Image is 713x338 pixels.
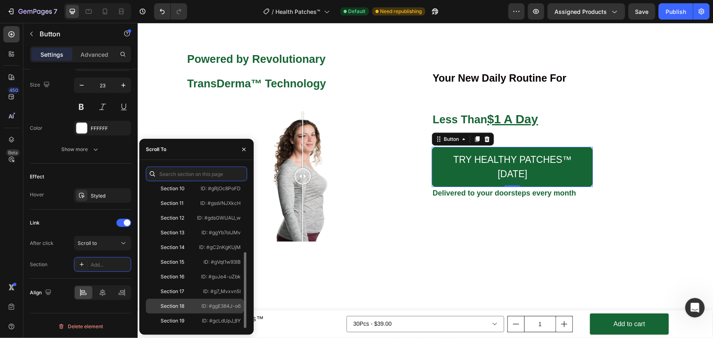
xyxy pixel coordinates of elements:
[16,58,147,72] p: Hi there,
[161,258,184,266] div: Section 15
[161,244,185,251] div: Section 14
[635,8,649,15] span: Save
[380,8,422,15] span: Need republishing
[91,192,129,200] div: Styled
[161,200,183,207] div: Section 11
[80,13,96,29] img: Profile image for Tony
[201,185,241,192] p: ID: #gRjOc8PoFD
[202,317,241,325] p: ID: #gcLdUpJ_8Y
[30,287,53,298] div: Align
[58,322,103,331] div: Delete element
[161,229,184,236] div: Section 13
[40,29,109,39] p: Button
[30,142,131,157] button: Show more
[17,103,136,111] div: Send us a message
[82,255,163,287] button: Messages
[91,261,129,269] div: Add...
[8,87,20,93] div: 450
[685,298,705,318] iframe: Intercom live chat
[80,50,108,59] p: Advanced
[30,80,51,91] div: Size
[12,135,152,150] a: ❓Visit Help center
[12,165,152,180] a: Join community
[17,153,137,162] div: Watch Youtube tutorials
[161,317,184,325] div: Section 19
[17,111,136,120] div: We typically reply in under 30 minutes
[16,72,147,86] p: How can we help?
[30,240,54,247] div: After click
[201,229,241,236] p: ID: #ggYb7oIJMv
[17,168,137,177] div: Join community
[476,296,507,307] div: Add to cart
[161,302,184,310] div: Section 18
[91,125,129,132] div: FFFFFF
[30,261,47,268] div: Section
[295,49,429,61] strong: Your New Daily Routine For
[161,288,184,295] div: Section 17
[203,258,241,266] p: ID: #gVqt1w93lB
[49,30,188,67] strong: Powered by Revolutionary TransDerma™ Technology
[350,89,401,103] u: $1 A Day
[200,200,241,207] p: ID: #gssVNJXkcH
[12,150,152,165] a: Watch Youtube tutorials
[96,13,112,29] img: Profile image for Ken
[30,125,42,132] div: Color
[40,50,63,59] p: Settings
[146,146,166,153] div: Scroll To
[199,244,241,251] p: ID: #gC2nKgKUjM
[418,294,435,309] button: increment
[272,7,274,16] span: /
[197,214,241,222] p: ID: #gdsGWUAU_w
[17,207,147,215] div: Suggest features or report bugs here.
[548,3,625,20] button: Assigned Products
[6,149,20,156] div: Beta
[387,294,418,309] input: quantity
[74,236,131,251] button: Scroll to
[203,288,241,295] p: ID: #g7_Mvxvn5I
[154,3,187,20] div: Undo/Redo
[349,8,366,15] span: Default
[30,219,40,227] div: Link
[30,320,131,333] button: Delete element
[666,7,686,16] div: Publish
[31,275,50,281] span: Home
[295,91,350,103] strong: Less Than
[17,138,137,147] div: ❓Visit Help center
[201,273,241,280] p: ID: #guJe4-uZbk
[30,191,44,198] div: Hover
[161,185,185,192] div: Section 10
[295,166,438,174] strong: Delivered to your doorsteps every month
[111,13,127,29] img: Profile image for Annie
[311,130,439,158] p: TRY HEALTHY PATCHES™ [DATE]
[16,18,64,27] img: logo
[30,173,44,180] div: Effect
[3,3,61,20] button: 7
[146,167,247,181] input: Search section on this page
[304,113,323,120] div: Button
[659,3,693,20] button: Publish
[17,218,147,235] button: Send Feedback
[8,96,155,127] div: Send us a messageWe typically reply in under 30 minutes
[161,214,184,222] div: Section 12
[276,7,321,16] span: Health Patches™
[628,3,655,20] button: Save
[161,273,184,280] div: Section 16
[294,124,455,164] button: <p>TRY HEALTHY PATCHES™ TODAY</p>
[554,7,607,16] span: Assigned Products
[138,23,713,338] iframe: To enrich screen reader interactions, please activate Accessibility in Grammarly extension settings
[62,145,100,153] div: Show more
[141,13,155,28] div: Close
[78,240,97,246] span: Scroll to
[17,195,147,203] h2: 💡 Share your ideas
[452,291,531,312] button: Add to cart
[54,7,57,16] p: 7
[201,302,241,310] p: ID: #ggE384J-o6
[370,294,387,309] button: decrement
[109,275,137,281] span: Messages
